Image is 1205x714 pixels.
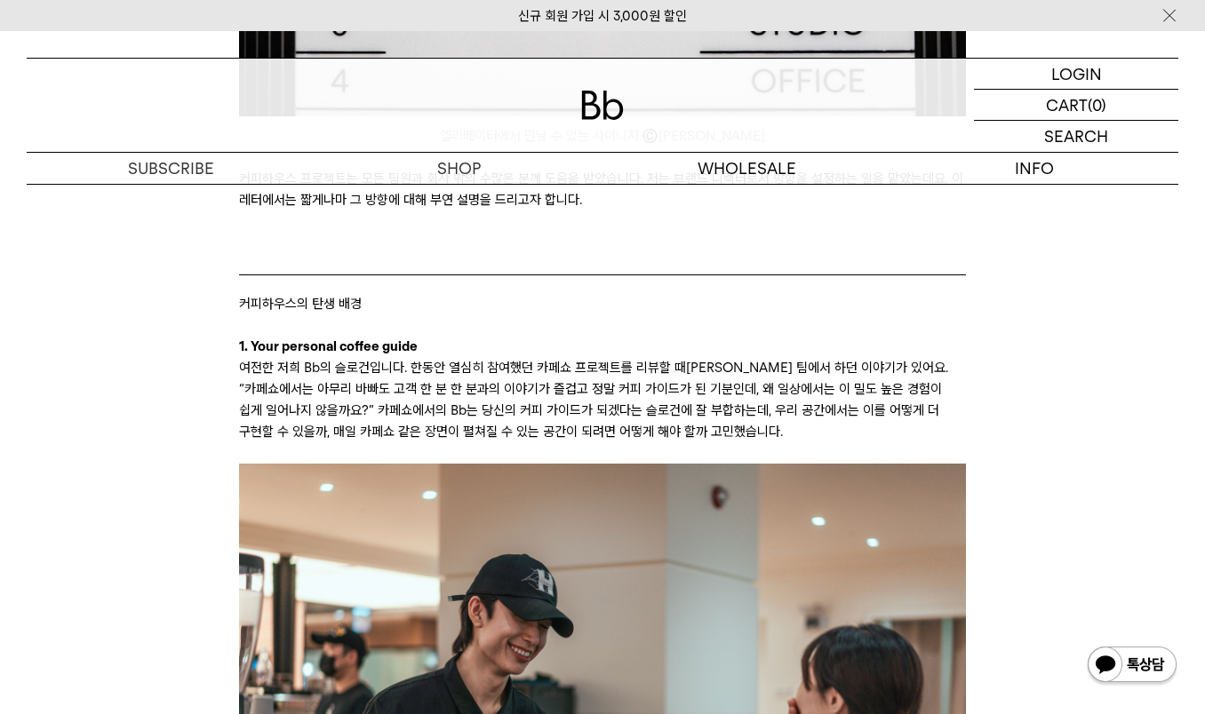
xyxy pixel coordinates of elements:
[518,8,687,24] a: 신규 회원 가입 시 3,000원 할인
[890,153,1178,184] p: INFO
[239,357,965,442] p: 여전한 저희 Bb의 슬로건입니다. 한동안 열심히 참여했던 카페쇼 프로젝트를 리뷰할 때[PERSON_NAME] 팀에서 하던 이야기가 있어요. “카페쇼에서는 아무리 바빠도 고객 ...
[974,59,1178,90] a: LOGIN
[974,90,1178,121] a: CART (0)
[602,153,890,184] p: WHOLESALE
[239,338,418,354] b: 1. Your personal coffee guide
[1044,121,1108,152] p: SEARCH
[239,274,965,336] blockquote: 커피하우스의 탄생 배경
[1051,59,1102,89] p: LOGIN
[1046,90,1088,120] p: CART
[315,153,602,184] a: SHOP
[1086,645,1178,687] img: 카카오톡 채널 1:1 채팅 버튼
[581,91,624,120] img: 로고
[239,168,965,210] p: 커피하우스 프로젝트는 모든 팀원과 회사 밖의 수많은 분께 도움을 받았습니다. 저는 브랜드 디렉터로서 방향을 설정하는 일을 맡았는데요. 이 레터에서는 짧게나마 그 방향에 대해 ...
[27,153,315,184] a: SUBSCRIBE
[1088,90,1106,120] p: (0)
